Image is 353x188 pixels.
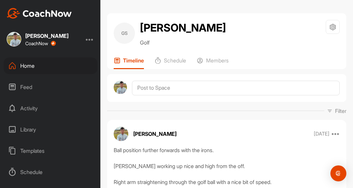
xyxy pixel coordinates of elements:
[114,23,135,44] div: GS
[4,79,97,95] div: Feed
[140,20,226,36] h2: [PERSON_NAME]
[330,165,346,181] div: Open Intercom Messenger
[25,33,68,39] div: [PERSON_NAME]
[133,130,177,138] p: [PERSON_NAME]
[140,39,226,47] p: Golf
[335,107,346,115] p: Filter
[25,41,56,46] div: CoachNow
[4,100,97,117] div: Activity
[4,57,97,74] div: Home
[4,121,97,138] div: Library
[7,8,72,19] img: CoachNow
[114,127,128,141] img: avatar
[4,142,97,159] div: Templates
[7,32,21,47] img: square_f13484c8f2681386902a124f379be8dc.jpg
[206,57,229,64] p: Members
[114,81,127,94] img: avatar
[164,57,186,64] p: Schedule
[123,57,144,64] p: Timeline
[114,146,340,186] div: Ball position further forwards with the irons. [PERSON_NAME] working up nice and high from the of...
[314,131,329,137] p: [DATE]
[4,164,97,180] div: Schedule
